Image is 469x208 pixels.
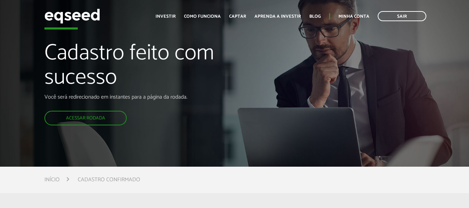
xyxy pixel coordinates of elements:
[156,14,176,19] a: Investir
[44,111,127,125] a: Acessar rodada
[184,14,221,19] a: Como funciona
[309,14,321,19] a: Blog
[44,7,100,25] img: EqSeed
[338,14,369,19] a: Minha conta
[44,177,60,183] a: Início
[378,11,426,21] a: Sair
[44,41,269,94] h1: Cadastro feito com sucesso
[229,14,246,19] a: Captar
[78,175,140,184] li: Cadastro confirmado
[254,14,301,19] a: Aprenda a investir
[44,94,269,100] p: Você será redirecionado em instantes para a página da rodada.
